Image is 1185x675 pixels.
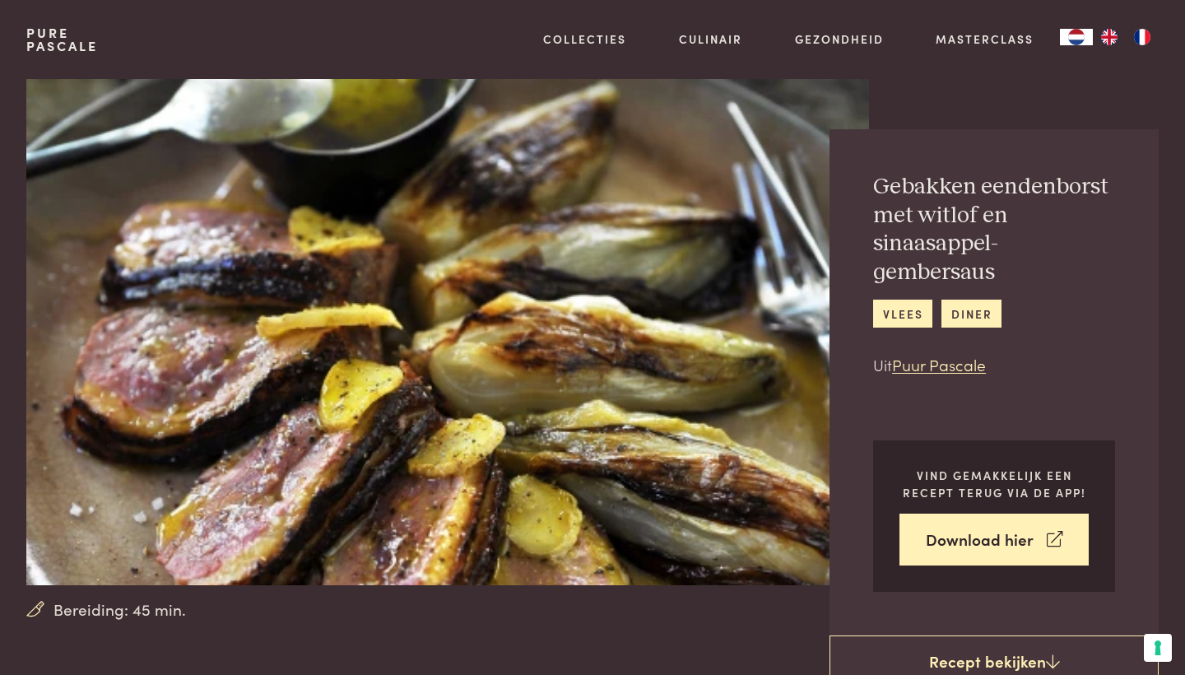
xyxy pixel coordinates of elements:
[543,30,626,48] a: Collecties
[26,26,98,53] a: PurePascale
[795,30,884,48] a: Gezondheid
[899,467,1089,500] p: Vind gemakkelijk een recept terug via de app!
[1126,29,1159,45] a: FR
[873,173,1115,286] h2: Gebakken eendenborst met witlof en sinaasappel-gembersaus
[892,353,986,375] a: Puur Pascale
[53,598,186,621] span: Bereiding: 45 min.
[1060,29,1093,45] div: Language
[1093,29,1126,45] a: EN
[873,300,932,327] a: vlees
[26,79,869,585] img: Gebakken eendenborst met witlof en sinaasappel-gembersaus
[941,300,1001,327] a: diner
[1060,29,1093,45] a: NL
[873,353,1115,377] p: Uit
[679,30,742,48] a: Culinair
[899,514,1089,566] a: Download hier
[1144,634,1172,662] button: Uw voorkeuren voor toestemming voor trackingtechnologieën
[1060,29,1159,45] aside: Language selected: Nederlands
[1093,29,1159,45] ul: Language list
[936,30,1034,48] a: Masterclass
